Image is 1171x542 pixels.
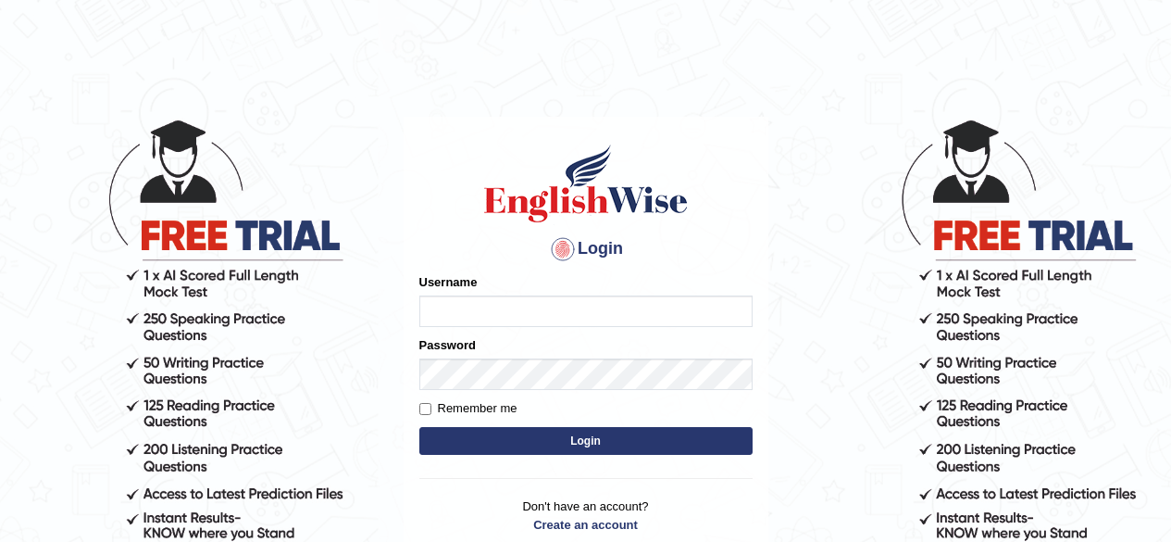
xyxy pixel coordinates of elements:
[419,516,753,534] a: Create an account
[419,336,476,354] label: Password
[419,234,753,264] h4: Login
[419,273,478,291] label: Username
[419,403,431,415] input: Remember me
[480,142,691,225] img: Logo of English Wise sign in for intelligent practice with AI
[419,427,753,455] button: Login
[419,399,517,418] label: Remember me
